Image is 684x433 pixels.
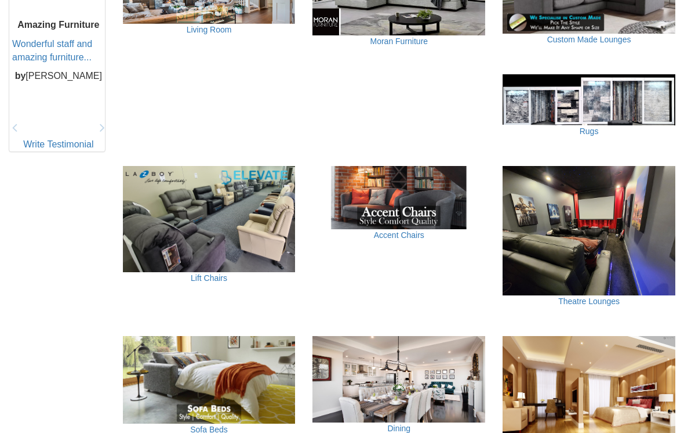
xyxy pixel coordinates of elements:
b: by [15,71,26,81]
a: Dining [387,424,410,433]
img: Lift Chairs [123,166,296,273]
a: Moran Furniture [370,37,428,46]
img: Dining [312,336,485,423]
a: Lift Chairs [191,273,227,283]
a: Accent Chairs [374,230,424,240]
p: [PERSON_NAME] [12,70,105,84]
b: Amazing Furniture [17,20,99,30]
a: Wonderful staff and amazing furniture... [12,39,92,62]
a: Write Testimonial [23,139,93,149]
a: Theatre Lounges [558,297,620,306]
a: Rugs [580,127,599,136]
a: Custom Made Lounges [547,35,631,44]
img: Accent Chairs [312,166,485,229]
a: Living Room [187,25,232,34]
img: Rugs [503,74,675,125]
img: Sofa Beds [123,336,296,424]
img: Theatre Lounges [503,166,675,295]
